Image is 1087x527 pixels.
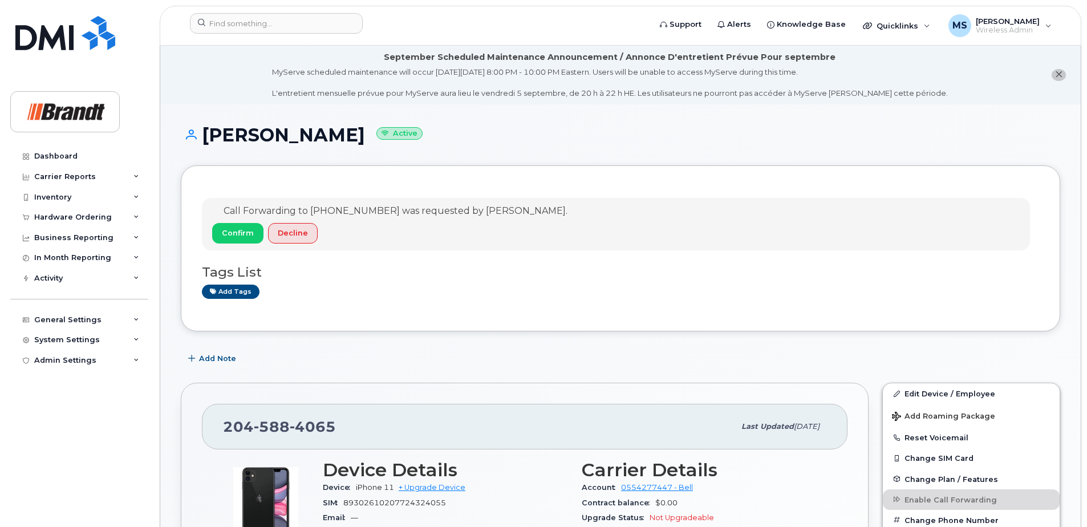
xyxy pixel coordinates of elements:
a: + Upgrade Device [399,483,465,492]
span: Add Roaming Package [892,412,995,423]
button: Change Plan / Features [883,469,1060,489]
button: close notification [1052,69,1066,81]
span: Email [323,513,351,522]
span: Account [582,483,621,492]
span: Add Note [199,353,236,364]
span: Change Plan / Features [905,475,998,483]
a: 0554277447 - Bell [621,483,693,492]
span: 588 [254,418,290,435]
span: Contract balance [582,498,655,507]
span: Confirm [222,228,254,238]
span: 4065 [290,418,336,435]
button: Confirm [212,223,263,244]
a: Add tags [202,285,259,299]
span: iPhone 11 [356,483,394,492]
div: September Scheduled Maintenance Announcement / Annonce D'entretient Prévue Pour septembre [384,51,835,63]
h3: Tags List [202,265,1039,279]
div: MyServe scheduled maintenance will occur [DATE][DATE] 8:00 PM - 10:00 PM Eastern. Users will be u... [272,67,948,99]
span: — [351,513,358,522]
button: Add Roaming Package [883,404,1060,427]
span: Upgrade Status [582,513,650,522]
button: Add Note [181,348,246,369]
span: Decline [278,228,308,238]
button: Decline [268,223,318,244]
h3: Carrier Details [582,460,827,480]
span: $0.00 [655,498,678,507]
span: SIM [323,498,343,507]
span: 204 [223,418,336,435]
span: Device [323,483,356,492]
button: Change SIM Card [883,448,1060,468]
h1: [PERSON_NAME] [181,125,1060,145]
button: Enable Call Forwarding [883,489,1060,510]
span: Call Forwarding to [PHONE_NUMBER] was requested by [PERSON_NAME]. [224,205,567,216]
small: Active [376,127,423,140]
h3: Device Details [323,460,568,480]
button: Reset Voicemail [883,427,1060,448]
span: 89302610207724324055 [343,498,446,507]
span: Enable Call Forwarding [905,495,997,504]
span: [DATE] [794,422,820,431]
a: Edit Device / Employee [883,383,1060,404]
span: Last updated [741,422,794,431]
span: Not Upgradeable [650,513,714,522]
